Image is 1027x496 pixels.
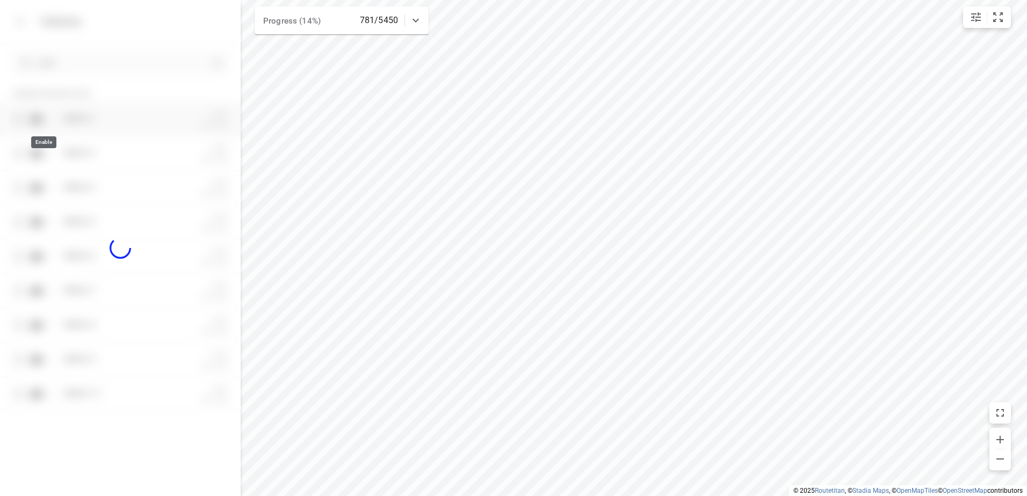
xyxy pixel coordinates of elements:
[263,16,321,26] span: Progress (14%)
[815,487,845,494] a: Routetitan
[943,487,987,494] a: OpenStreetMap
[896,487,938,494] a: OpenMapTiles
[255,6,429,34] div: Progress (14%)781/5450
[793,487,1023,494] li: © 2025 , © , © © contributors
[963,6,1011,28] div: small contained button group
[360,14,398,27] p: 781/5450
[852,487,889,494] a: Stadia Maps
